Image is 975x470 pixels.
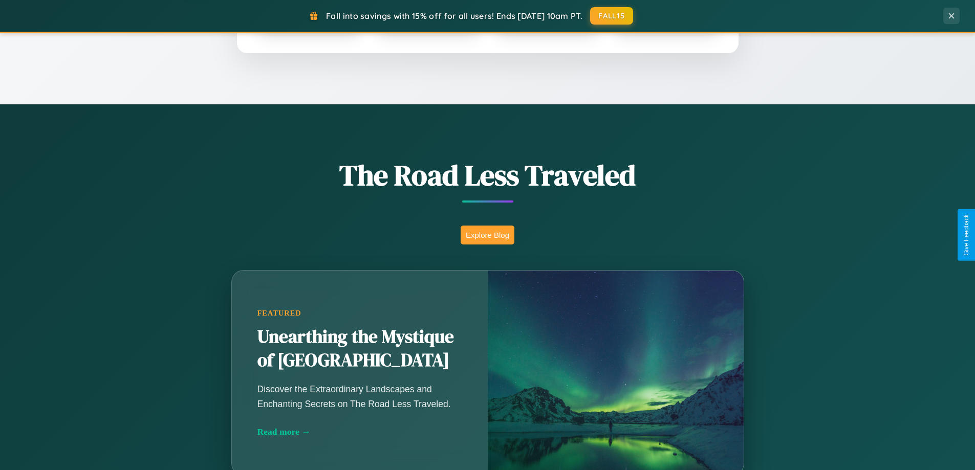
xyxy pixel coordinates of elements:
button: Explore Blog [461,226,514,244]
div: Give Feedback [963,214,970,256]
h1: The Road Less Traveled [181,155,795,195]
div: Featured [257,309,462,318]
p: Discover the Extraordinary Landscapes and Enchanting Secrets on The Road Less Traveled. [257,382,462,411]
span: Fall into savings with 15% off for all users! Ends [DATE] 10am PT. [326,11,582,21]
h2: Unearthing the Mystique of [GEOGRAPHIC_DATA] [257,325,462,372]
button: FALL15 [590,7,633,25]
div: Read more → [257,427,462,437]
